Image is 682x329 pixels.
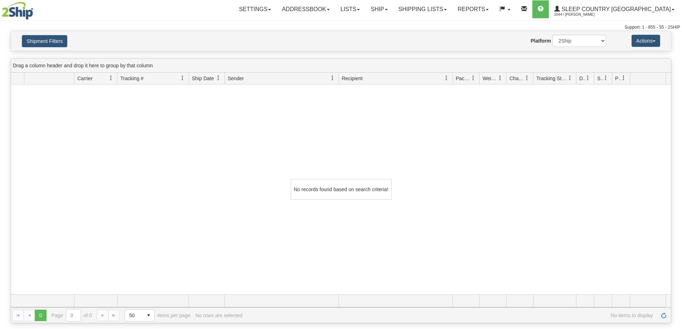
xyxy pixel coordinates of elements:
span: No items to display [247,313,653,318]
a: Pickup Status filter column settings [618,72,630,84]
span: Packages [456,75,471,82]
div: grid grouping header [11,59,671,73]
span: Carrier [77,75,93,82]
div: No rows are selected [195,313,243,318]
span: Recipient [342,75,363,82]
div: No records found based on search criteria! [291,179,392,200]
a: Ship [365,0,393,18]
a: Carrier filter column settings [105,72,117,84]
a: Tracking # filter column settings [176,72,189,84]
a: Sleep Country [GEOGRAPHIC_DATA] 2044 / [PERSON_NAME] [549,0,680,18]
span: Delivery Status [579,75,585,82]
span: Charge [509,75,524,82]
a: Refresh [658,310,669,321]
div: Support: 1 - 855 - 55 - 2SHIP [2,24,680,30]
span: Pickup Status [615,75,621,82]
span: Weight [483,75,498,82]
img: logo2044.jpg [2,2,33,20]
button: Actions [632,35,660,47]
span: items per page [125,309,190,321]
iframe: chat widget [666,128,681,201]
span: Sleep Country [GEOGRAPHIC_DATA] [560,6,671,12]
span: Sender [228,75,244,82]
span: select [143,310,154,321]
a: Charge filter column settings [521,72,533,84]
a: Sender filter column settings [327,72,339,84]
span: Shipment Issues [597,75,603,82]
span: Tracking Status [536,75,567,82]
a: Recipient filter column settings [440,72,453,84]
span: Tracking # [120,75,144,82]
span: 2044 / [PERSON_NAME] [554,11,608,18]
span: Page sizes drop down [125,309,155,321]
label: Platform [531,37,551,44]
span: Page of 0 [52,309,92,321]
span: 50 [129,312,139,319]
span: Ship Date [192,75,214,82]
button: Shipment Filters [22,35,67,47]
a: Weight filter column settings [494,72,506,84]
a: Reports [452,0,494,18]
a: Addressbook [276,0,335,18]
a: Shipment Issues filter column settings [600,72,612,84]
a: Settings [233,0,276,18]
a: Tracking Status filter column settings [564,72,576,84]
a: Lists [335,0,365,18]
a: Shipping lists [393,0,452,18]
a: Delivery Status filter column settings [582,72,594,84]
span: Page 0 [35,310,46,321]
a: Packages filter column settings [467,72,479,84]
a: Ship Date filter column settings [212,72,224,84]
